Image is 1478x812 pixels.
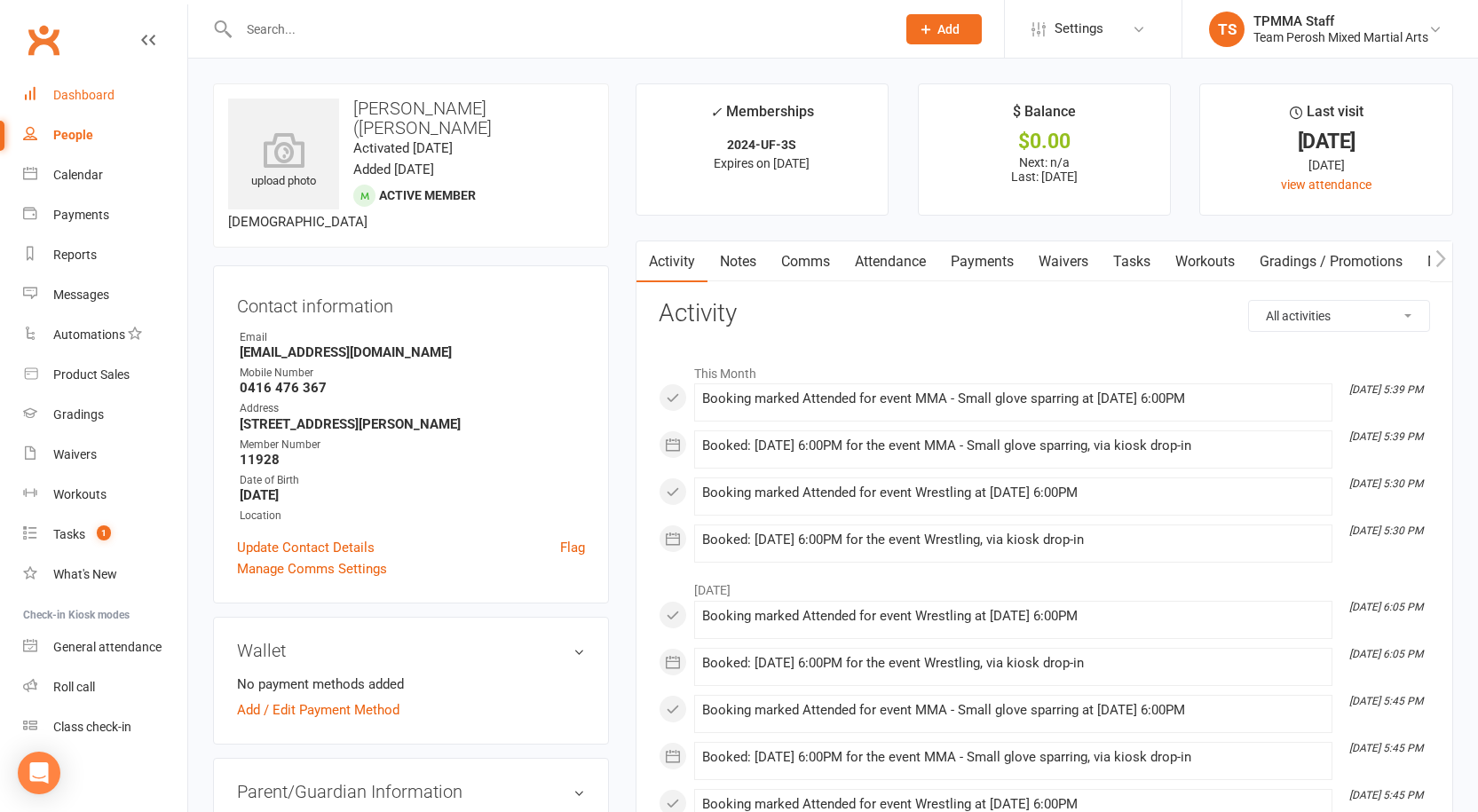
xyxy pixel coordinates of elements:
strong: [STREET_ADDRESS][PERSON_NAME] [240,416,585,432]
div: Location [240,508,585,524]
div: Automations [53,327,125,342]
a: Comms [769,241,842,282]
i: [DATE] 5:39 PM [1349,430,1423,443]
a: Attendance [842,241,938,282]
i: [DATE] 5:30 PM [1349,524,1423,537]
a: Messages [23,275,187,315]
a: Class kiosk mode [23,707,187,747]
div: Booked: [DATE] 6:00PM for the event Wrestling, via kiosk drop-in [702,656,1324,671]
li: This Month [659,355,1430,383]
a: Gradings [23,395,187,435]
div: Booked: [DATE] 6:00PM for the event MMA - Small glove sparring, via kiosk drop-in [702,438,1324,453]
strong: 2024-UF-3S [727,138,796,152]
div: Email [240,329,585,346]
span: Expires on [DATE] [714,156,810,170]
a: Calendar [23,155,187,195]
a: Waivers [1026,241,1101,282]
div: Roll call [53,680,95,694]
div: Team Perosh Mixed Martial Arts [1253,29,1428,45]
a: Workouts [1163,241,1247,282]
a: Payments [23,195,187,235]
a: Dashboard [23,75,187,115]
div: Booked: [DATE] 6:00PM for the event MMA - Small glove sparring, via kiosk drop-in [702,750,1324,765]
div: Booked: [DATE] 6:00PM for the event Wrestling, via kiosk drop-in [702,532,1324,548]
div: People [53,128,93,142]
div: Booking marked Attended for event MMA - Small glove sparring at [DATE] 6:00PM [702,703,1324,718]
div: Product Sales [53,367,130,382]
time: Added [DATE] [353,162,434,177]
a: Tasks 1 [23,515,187,555]
div: Booking marked Attended for event Wrestling at [DATE] 6:00PM [702,797,1324,812]
strong: [DATE] [240,487,585,503]
h3: Parent/Guardian Information [237,782,585,801]
div: Gradings [53,407,104,422]
li: No payment methods added [237,674,585,695]
span: [DEMOGRAPHIC_DATA] [228,214,368,230]
a: Clubworx [21,18,66,62]
strong: 0416 476 367 [240,380,585,396]
strong: [EMAIL_ADDRESS][DOMAIN_NAME] [240,344,585,360]
div: Workouts [53,487,107,501]
li: [DATE] [659,572,1430,600]
div: Memberships [710,100,814,133]
h3: Contact information [237,289,585,316]
a: Product Sales [23,355,187,395]
h3: Activity [659,300,1430,327]
a: Activity [636,241,707,282]
a: Notes [707,241,769,282]
a: Payments [938,241,1026,282]
div: Mobile Number [240,365,585,382]
div: General attendance [53,640,162,654]
i: [DATE] 5:39 PM [1349,383,1423,396]
a: Automations [23,315,187,355]
i: [DATE] 5:45 PM [1349,742,1423,754]
div: Open Intercom Messenger [18,752,60,794]
span: Settings [1055,9,1103,49]
div: Booking marked Attended for event Wrestling at [DATE] 6:00PM [702,485,1324,501]
a: Flag [560,537,585,558]
div: Reports [53,248,97,262]
div: Class check-in [53,720,131,734]
button: Add [906,14,982,44]
h3: Wallet [237,641,585,660]
time: Activated [DATE] [353,140,453,156]
div: Date of Birth [240,472,585,489]
p: Next: n/a Last: [DATE] [935,155,1155,184]
i: [DATE] 6:05 PM [1349,601,1423,613]
i: [DATE] 6:05 PM [1349,648,1423,660]
a: People [23,115,187,155]
span: Active member [379,188,476,202]
h3: [PERSON_NAME] ([PERSON_NAME] [228,99,594,138]
a: Add / Edit Payment Method [237,699,399,721]
input: Search... [233,17,883,42]
div: TS [1209,12,1245,47]
div: Calendar [53,168,103,182]
div: upload photo [228,132,339,191]
div: Messages [53,288,109,302]
span: 1 [97,525,111,540]
div: Dashboard [53,88,115,102]
div: Waivers [53,447,97,461]
a: Update Contact Details [237,537,375,558]
i: [DATE] 5:45 PM [1349,789,1423,801]
div: Last visit [1290,100,1363,132]
a: What's New [23,555,187,595]
div: Address [240,400,585,417]
a: Waivers [23,435,187,475]
div: Tasks [53,527,85,541]
strong: 11928 [240,452,585,468]
div: $0.00 [935,132,1155,151]
i: [DATE] 5:30 PM [1349,477,1423,490]
a: view attendance [1281,177,1371,192]
div: TPMMA Staff [1253,13,1428,29]
div: Booking marked Attended for event Wrestling at [DATE] 6:00PM [702,609,1324,624]
a: General attendance kiosk mode [23,627,187,667]
span: Add [937,22,960,36]
div: $ Balance [1013,100,1076,132]
div: [DATE] [1216,132,1436,151]
i: ✓ [710,104,722,121]
div: Member Number [240,437,585,453]
a: Roll call [23,667,187,707]
a: Gradings / Promotions [1247,241,1415,282]
a: Reports [23,235,187,275]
